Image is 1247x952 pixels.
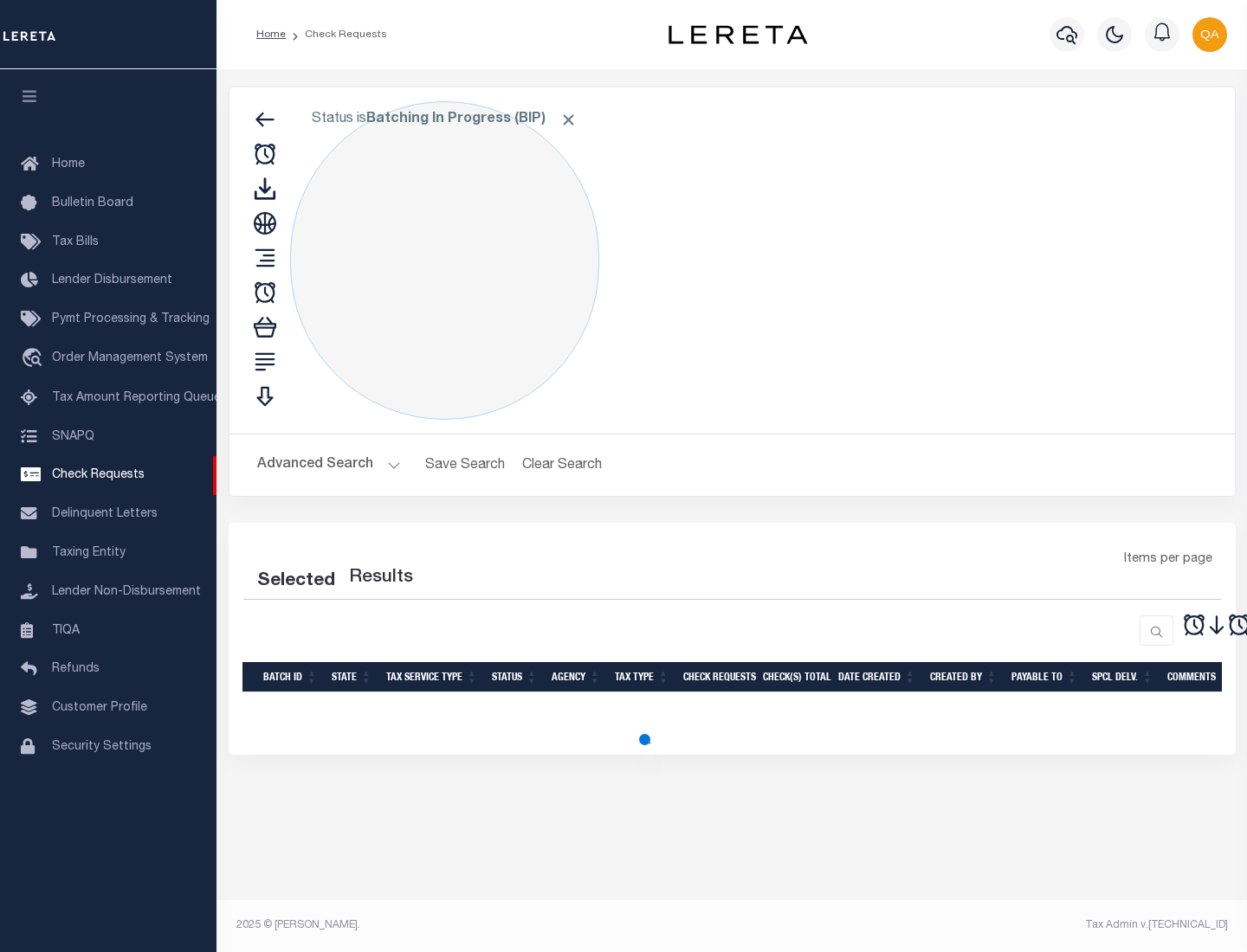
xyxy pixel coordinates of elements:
[676,662,756,692] th: Check Requests
[52,624,80,636] span: TIQA
[379,662,485,692] th: Tax Service Type
[52,702,147,714] span: Customer Profile
[485,662,545,692] th: Status
[52,741,152,753] span: Security Settings
[366,113,578,126] b: Batching In Progress (BIP)
[21,348,48,370] i: travel_explore
[1085,662,1160,692] th: Spcl Delv.
[1160,662,1238,692] th: Comments
[349,564,413,592] label: Results
[52,469,145,481] span: Check Requests
[256,29,286,40] a: Home
[52,158,85,170] span: Home
[257,448,401,482] button: Advanced Search
[223,917,733,933] div: 2025 © [PERSON_NAME].
[1124,550,1212,569] span: Items per page
[415,448,515,482] button: Save Search
[52,352,208,364] span: Order Management System
[52,663,100,675] span: Refunds
[52,274,172,286] span: Lender Disbursement
[52,586,201,598] span: Lender Non-Disbursement
[52,313,210,325] span: Pymt Processing & Tracking
[669,25,807,44] img: logo-dark.svg
[52,392,221,404] span: Tax Amount Reporting Queue
[290,101,599,420] div: Click to Edit
[1005,662,1085,692] th: Payable To
[256,662,325,692] th: Batch Id
[559,111,578,129] span: Click to Remove
[515,448,610,482] button: Clear Search
[745,917,1228,933] div: Tax Admin v.[TECHNICAL_ID]
[831,662,923,692] th: Date Created
[286,27,387,42] li: Check Requests
[608,662,676,692] th: Tax Type
[325,662,379,692] th: State
[52,508,158,520] span: Delinquent Letters
[52,197,133,209] span: Bulletin Board
[52,547,126,559] span: Taxing Entity
[545,662,608,692] th: Agency
[257,568,335,595] div: Selected
[52,430,94,442] span: SNAPQ
[923,662,1005,692] th: Created By
[52,236,99,248] span: Tax Bills
[756,662,831,692] th: Check(s) Total
[1192,17,1227,52] img: svg+xml;base64,PHN2ZyB4bWxucz0iaHR0cDovL3d3dy53My5vcmcvMjAwMC9zdmciIHBvaW50ZXItZXZlbnRzPSJub25lIi...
